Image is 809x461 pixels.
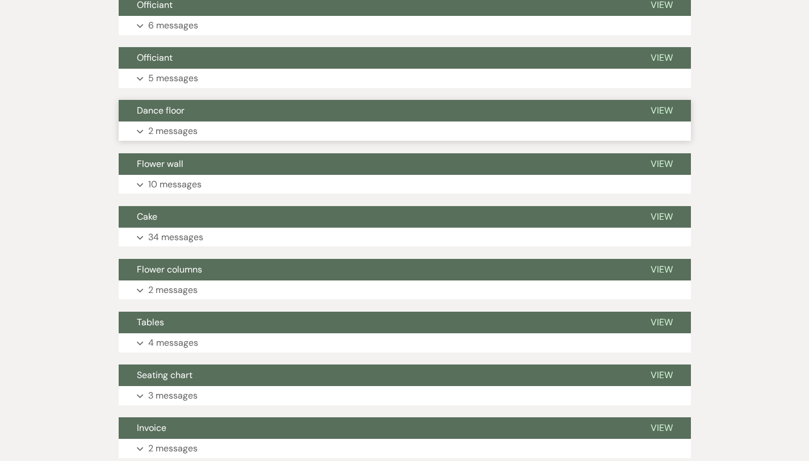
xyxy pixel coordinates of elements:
[651,422,673,434] span: View
[148,388,198,403] p: 3 messages
[632,417,691,439] button: View
[119,417,632,439] button: Invoice
[651,316,673,328] span: View
[119,153,632,175] button: Flower wall
[148,283,198,297] p: 2 messages
[632,364,691,386] button: View
[137,104,185,116] span: Dance floor
[119,228,691,247] button: 34 messages
[632,100,691,121] button: View
[119,280,691,300] button: 2 messages
[632,206,691,228] button: View
[119,100,632,121] button: Dance floor
[651,263,673,275] span: View
[119,259,632,280] button: Flower columns
[119,206,632,228] button: Cake
[148,336,198,350] p: 4 messages
[119,386,691,405] button: 3 messages
[148,71,198,86] p: 5 messages
[119,16,691,35] button: 6 messages
[632,153,691,175] button: View
[119,47,632,69] button: Officiant
[137,422,166,434] span: Invoice
[632,312,691,333] button: View
[119,175,691,194] button: 10 messages
[137,369,192,381] span: Seating chart
[148,177,202,192] p: 10 messages
[137,263,202,275] span: Flower columns
[651,52,673,64] span: View
[137,158,183,170] span: Flower wall
[148,124,198,139] p: 2 messages
[651,211,673,223] span: View
[651,369,673,381] span: View
[632,259,691,280] button: View
[148,18,198,33] p: 6 messages
[137,211,157,223] span: Cake
[137,52,173,64] span: Officiant
[137,316,164,328] span: Tables
[119,364,632,386] button: Seating chart
[651,158,673,170] span: View
[119,121,691,141] button: 2 messages
[148,441,198,456] p: 2 messages
[119,439,691,458] button: 2 messages
[651,104,673,116] span: View
[148,230,203,245] p: 34 messages
[119,312,632,333] button: Tables
[119,69,691,88] button: 5 messages
[119,333,691,353] button: 4 messages
[632,47,691,69] button: View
